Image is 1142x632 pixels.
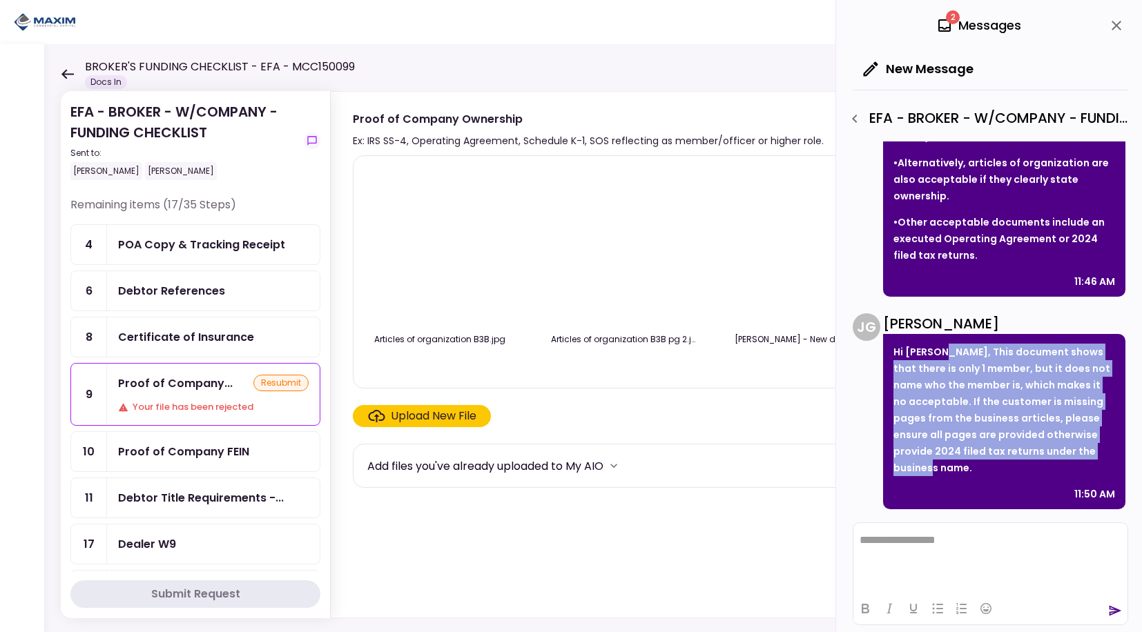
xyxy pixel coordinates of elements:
[71,524,107,564] div: 17
[14,12,76,32] img: Partner icon
[946,10,960,24] span: 2
[353,132,824,149] div: Ex: IRS SS-4, Operating Agreement, Schedule K-1, SOS reflecting as member/officer or higher role.
[1108,604,1122,618] button: send
[1105,14,1128,37] button: close
[70,477,320,518] a: 11Debtor Title Requirements - Other Requirements
[950,599,974,618] button: Numbered list
[1074,273,1115,290] div: 11:46 AM
[551,333,696,346] div: Articles of organization B3B pg 2.jpg
[883,313,1125,334] div: [PERSON_NAME]
[71,432,107,471] div: 10
[893,155,1115,204] p: •Alternatively, articles of organization are also acceptable if they clearly state ownership.
[70,224,320,265] a: 4POA Copy & Tracking Receipt
[70,431,320,472] a: 10Proof of Company FEIN
[926,599,949,618] button: Bullet list
[1074,486,1115,502] div: 11:50 AM
[70,317,320,357] a: 8Certificate of Insurance
[71,571,107,610] div: 19
[253,375,309,391] div: resubmit
[304,132,320,149] button: show-messages
[391,408,476,424] div: Upload New File
[353,405,491,427] span: Click here to upload the required document
[70,524,320,564] a: 17Dealer W9
[118,375,233,392] div: Proof of Company Ownership
[902,599,925,618] button: Underline
[330,91,1114,618] div: Proof of Company OwnershipEx: IRS SS-4, Operating Agreement, Schedule K-1, SOS reflecting as memb...
[71,225,107,264] div: 4
[367,457,603,475] div: Add files you've already uploaded to My AIO
[843,107,1128,130] div: EFA - BROKER - W/COMPANY - FUNDING CHECKLIST - Proof of Company Ownership
[85,59,355,75] h1: BROKER'S FUNDING CHECKLIST - EFA - MCC150099
[71,271,107,310] div: 6
[70,147,298,159] div: Sent to:
[145,162,217,180] div: [PERSON_NAME]
[936,15,1021,36] div: Messages
[70,570,320,611] a: 19Dealer's Final Invoice
[893,214,1115,264] p: •Other acceptable documents include an executed Operating Agreement or 2024 filed tax returns.
[85,75,127,89] div: Docs In
[893,344,1115,476] p: Hi [PERSON_NAME], This document shows that there is only 1 member, but it does not name who the m...
[353,110,824,128] div: Proof of Company Ownership
[853,523,1128,592] iframe: Rich Text Area
[853,313,880,341] div: J G
[853,51,985,87] button: New Message
[974,599,998,618] button: Emojis
[71,364,107,425] div: 9
[70,101,298,180] div: EFA - BROKER - W/COMPANY - FUNDING CHECKLIST
[151,586,240,602] div: Submit Request
[118,535,176,553] div: Dealer W9
[70,580,320,608] button: Submit Request
[603,455,624,476] button: more
[70,162,142,180] div: [PERSON_NAME]
[71,478,107,517] div: 11
[853,599,877,618] button: Bold
[118,236,285,253] div: POA Copy & Tracking Receipt
[70,363,320,426] a: 9Proof of Company OwnershipresubmitYour file has been rejected
[70,197,320,224] div: Remaining items (17/35 Steps)
[118,282,225,299] div: Debtor References
[70,270,320,311] a: 6Debtor References
[118,489,284,506] div: Debtor Title Requirements - Other Requirements
[367,333,512,346] div: Articles of organization B3B.jpg
[71,317,107,357] div: 8
[118,400,309,414] div: Your file has been rejected
[878,599,901,618] button: Italic
[118,328,254,346] div: Certificate of Insurance
[118,443,249,460] div: Proof of Company FEIN
[735,333,880,346] div: Barry Black - New document from employer.jpg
